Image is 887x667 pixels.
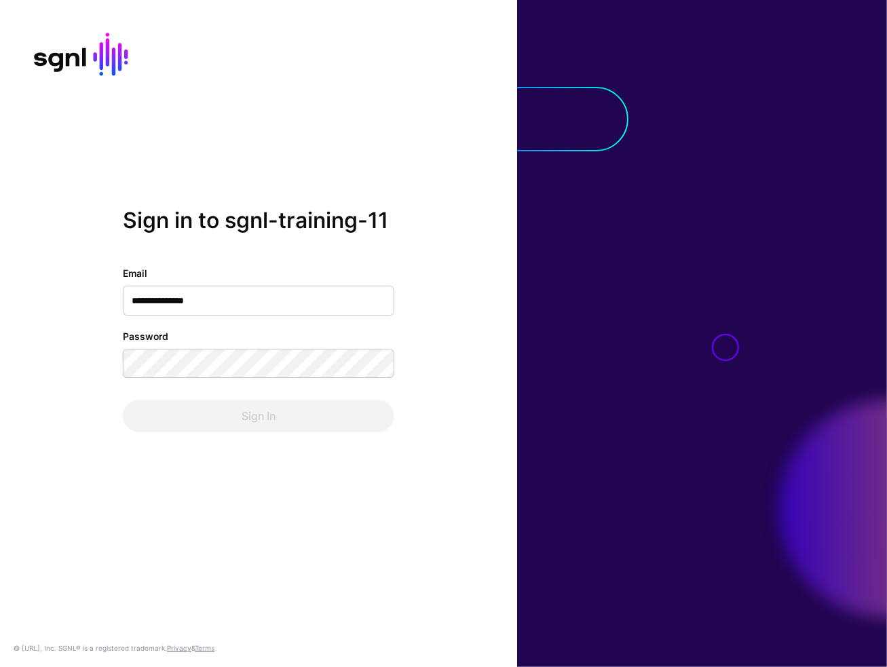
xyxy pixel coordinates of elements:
[195,644,214,652] a: Terms
[123,208,394,233] h2: Sign in to sgnl-training-11
[123,266,147,280] label: Email
[14,643,214,653] div: © [URL], Inc. SGNL® is a registered trademark. &
[167,644,191,652] a: Privacy
[123,329,168,343] label: Password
